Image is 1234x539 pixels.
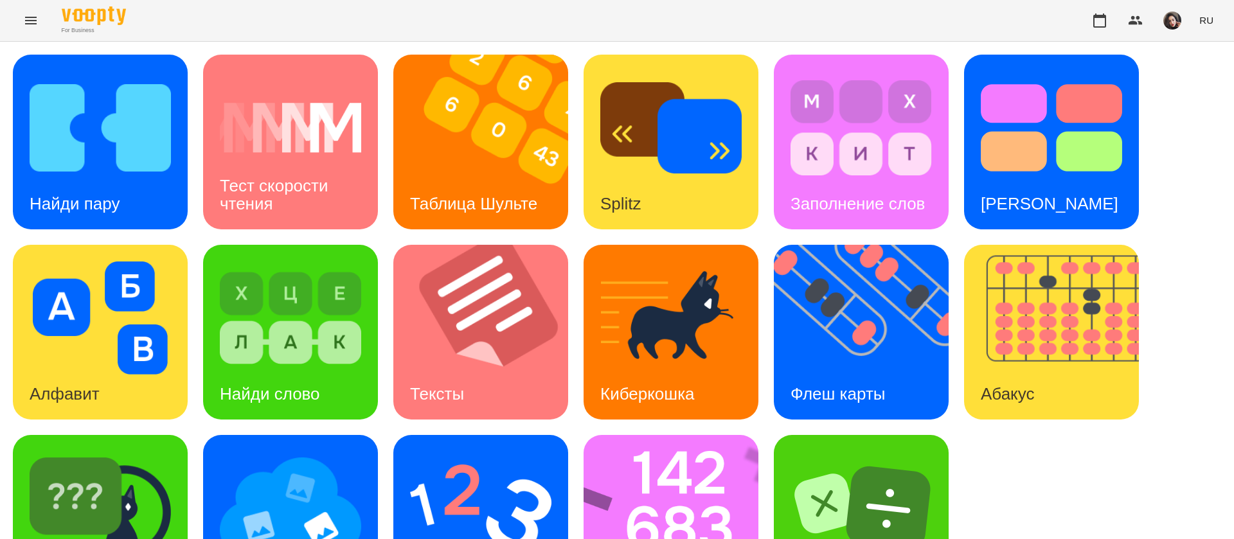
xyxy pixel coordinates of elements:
img: Splitz [600,71,742,184]
a: Найди паруНайди пару [13,55,188,229]
a: АлфавитАлфавит [13,245,188,420]
h3: Тексты [410,384,464,403]
img: Тест Струпа [981,71,1122,184]
h3: Киберкошка [600,384,695,403]
a: Тест скорости чтенияТест скорости чтения [203,55,378,229]
img: Абакус [964,245,1155,420]
button: Menu [15,5,46,36]
a: Таблица ШультеТаблица Шульте [393,55,568,229]
img: Заполнение слов [791,71,932,184]
h3: Найди пару [30,194,120,213]
span: For Business [62,26,126,35]
a: КиберкошкаКиберкошка [584,245,758,420]
a: АбакусАбакус [964,245,1139,420]
img: Киберкошка [600,261,742,375]
img: Найди слово [220,261,361,375]
a: SplitzSplitz [584,55,758,229]
img: Таблица Шульте [393,55,584,229]
a: Тест Струпа[PERSON_NAME] [964,55,1139,229]
h3: Найди слово [220,384,320,403]
img: Тест скорости чтения [220,71,361,184]
img: Флеш карты [774,245,965,420]
h3: [PERSON_NAME] [981,194,1118,213]
a: Найди словоНайди слово [203,245,378,420]
a: ТекстыТексты [393,245,568,420]
img: Тексты [393,245,584,420]
h3: Таблица Шульте [410,194,537,213]
img: Voopty Logo [62,6,126,25]
h3: Флеш карты [791,384,886,403]
img: Алфавит [30,261,171,375]
span: RU [1199,13,1213,27]
h3: Абакус [981,384,1034,403]
h3: Тест скорости чтения [220,176,333,213]
button: RU [1194,8,1219,32]
h3: Алфавит [30,384,100,403]
a: Заполнение словЗаполнение слов [774,55,949,229]
h3: Заполнение слов [791,194,925,213]
a: Флеш картыФлеш карты [774,245,949,420]
img: Найди пару [30,71,171,184]
h3: Splitz [600,194,641,213]
img: 415cf204168fa55e927162f296ff3726.jpg [1163,12,1181,30]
